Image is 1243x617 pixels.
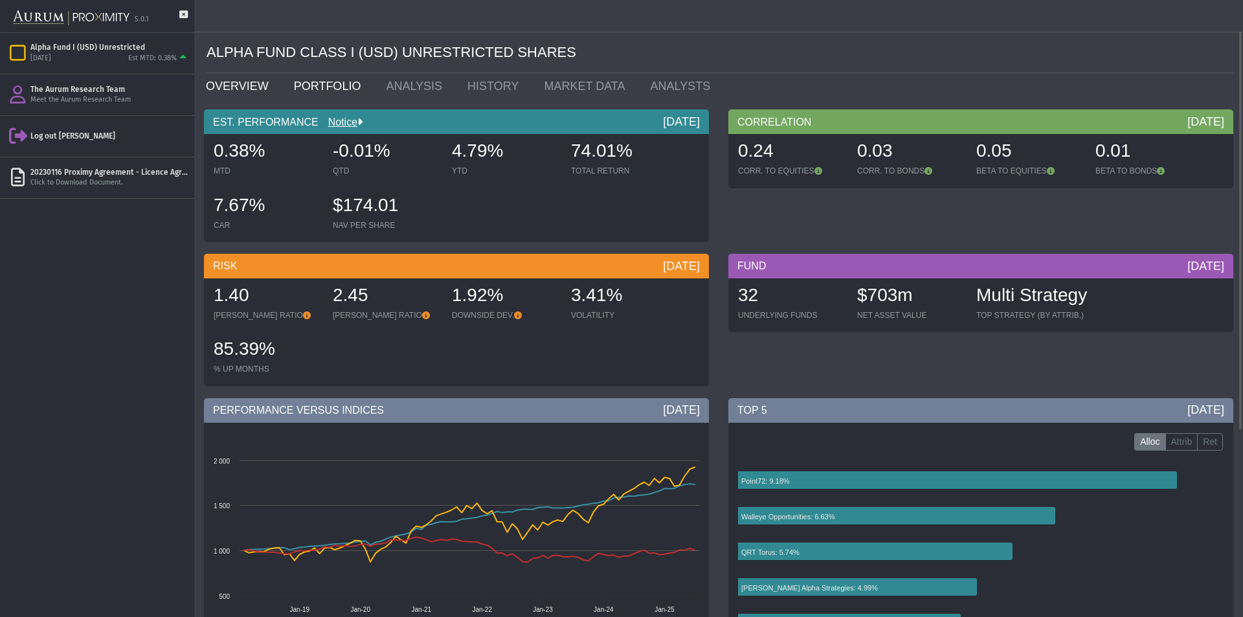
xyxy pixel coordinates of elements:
[333,220,439,230] div: NAV PER SHARE
[571,139,677,166] div: 74.01%
[30,84,189,95] div: The Aurum Research Team
[534,73,640,99] a: MARKET DATA
[214,502,230,510] text: 1 500
[857,310,963,320] div: NET ASSET VALUE
[204,398,709,423] div: PERFORMANCE VERSUS INDICES
[214,166,320,176] div: MTD
[214,140,265,161] span: 0.38%
[571,310,677,320] div: VOLATILITY
[738,166,844,176] div: CORR. TO EQUITIES
[219,593,230,600] text: 500
[214,310,320,320] div: [PERSON_NAME] RATIO
[976,283,1087,310] div: Multi Strategy
[30,178,189,188] div: Click to Download Document.
[319,115,363,129] div: Notice
[458,73,534,99] a: HISTORY
[640,73,726,99] a: ANALYSTS
[741,584,878,592] text: [PERSON_NAME] Alpha Strategies: 4.99%
[214,458,230,465] text: 2 000
[376,73,458,99] a: ANALYSIS
[333,140,390,161] span: -0.01%
[728,254,1233,278] div: FUND
[738,140,774,161] span: 0.24
[1095,139,1202,166] div: 0.01
[196,73,284,99] a: OVERVIEW
[333,193,439,220] div: $174.01
[214,220,320,230] div: CAR
[655,606,675,613] text: Jan-25
[333,166,439,176] div: QTD
[728,109,1233,134] div: CORRELATION
[1187,402,1224,418] div: [DATE]
[1187,114,1224,129] div: [DATE]
[13,3,129,32] img: Aurum-Proximity%20white.svg
[976,139,1082,166] div: 0.05
[1187,258,1224,274] div: [DATE]
[452,139,558,166] div: 4.79%
[452,283,558,310] div: 1.92%
[30,95,189,105] div: Meet the Aurum Research Team
[741,513,835,521] text: Walleye Opportunities: 6.63%
[128,54,177,63] div: Est MTD: 0.38%
[290,606,310,613] text: Jan-19
[857,283,963,310] div: $703m
[857,139,963,166] div: 0.03
[663,114,700,129] div: [DATE]
[30,167,189,177] div: 20230116 Proximy Agreement - Licence Agreement executed by Siemprelara.pdf
[663,402,700,418] div: [DATE]
[284,73,377,99] a: PORTFOLIO
[728,398,1233,423] div: TOP 5
[350,606,370,613] text: Jan-20
[571,283,677,310] div: 3.41%
[214,283,320,310] div: 1.40
[214,337,320,364] div: 85.39%
[30,42,189,52] div: Alpha Fund I (USD) Unrestricted
[333,310,439,320] div: [PERSON_NAME] RATIO
[857,166,963,176] div: CORR. TO BONDS
[533,606,553,613] text: Jan-23
[214,193,320,220] div: 7.67%
[472,606,492,613] text: Jan-22
[741,548,800,556] text: QRT Torus: 5.74%
[204,254,709,278] div: RISK
[214,548,230,555] text: 1 000
[412,606,432,613] text: Jan-21
[1134,433,1165,451] label: Alloc
[663,258,700,274] div: [DATE]
[738,310,844,320] div: UNDERLYING FUNDS
[741,477,790,485] text: Point72: 9.18%
[1165,433,1198,451] label: Attrib
[204,109,709,134] div: EST. PERFORMANCE
[30,131,189,141] div: Log out [PERSON_NAME]
[738,283,844,310] div: 32
[207,32,1233,73] div: ALPHA FUND CLASS I (USD) UNRESTRICTED SHARES
[1197,433,1223,451] label: Ret
[1095,166,1202,176] div: BETA TO BONDS
[333,283,439,310] div: 2.45
[135,15,149,25] div: 5.0.1
[594,606,614,613] text: Jan-24
[452,310,558,320] div: DOWNSIDE DEV.
[214,364,320,374] div: % UP MONTHS
[452,166,558,176] div: YTD
[571,166,677,176] div: TOTAL RETURN
[976,166,1082,176] div: BETA TO EQUITIES
[319,117,357,128] a: Notice
[976,310,1087,320] div: TOP STRATEGY (BY ATTRIB.)
[30,54,51,63] div: [DATE]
